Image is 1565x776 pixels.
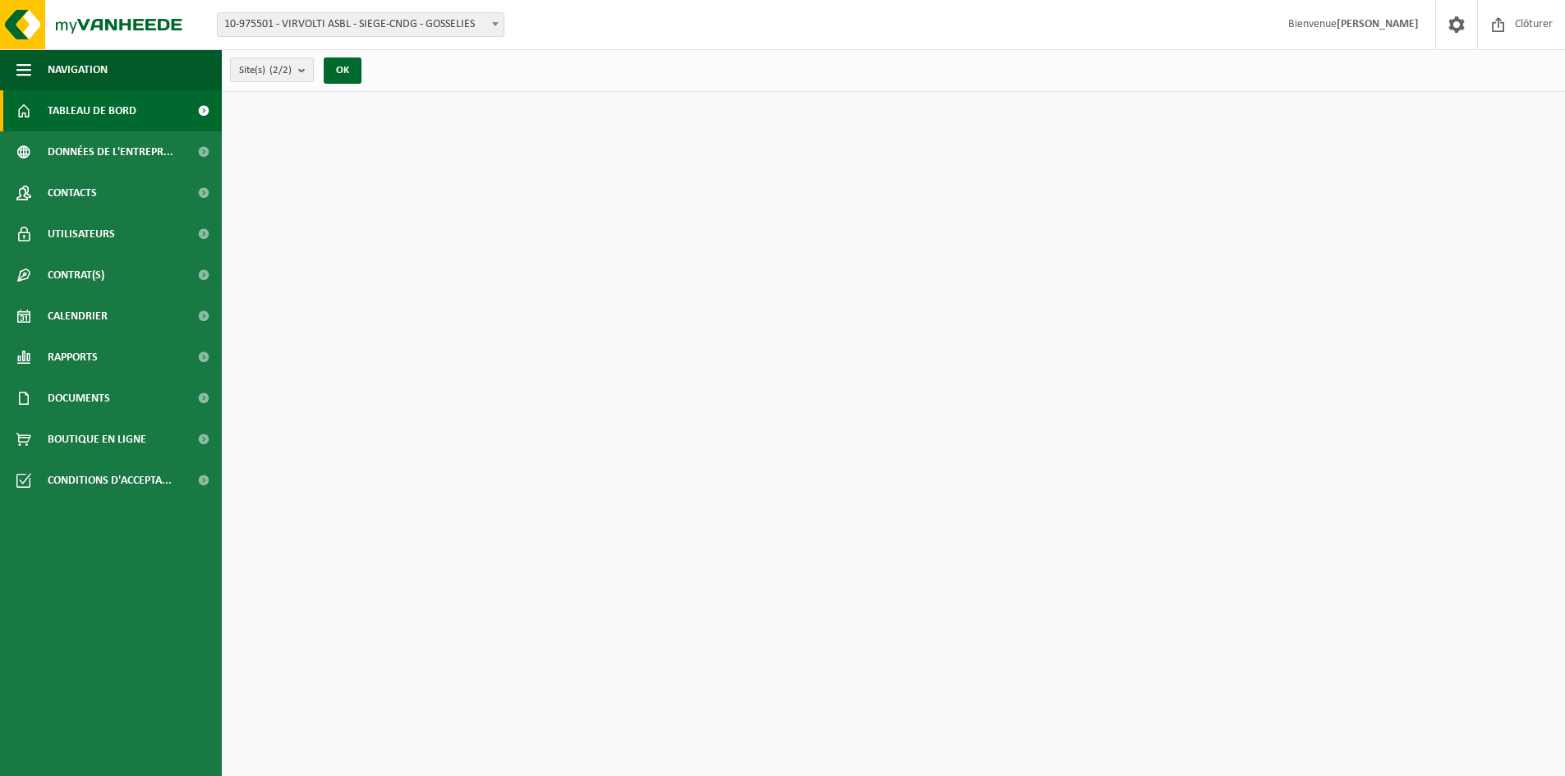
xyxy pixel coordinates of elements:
[48,214,115,255] span: Utilisateurs
[48,460,172,501] span: Conditions d'accepta...
[217,12,504,37] span: 10-975501 - VIRVOLTI ASBL - SIEGE-CNDG - GOSSELIES
[324,57,361,84] button: OK
[48,378,110,419] span: Documents
[48,131,173,172] span: Données de l'entrepr...
[48,337,98,378] span: Rapports
[48,90,136,131] span: Tableau de bord
[269,65,292,76] count: (2/2)
[48,255,104,296] span: Contrat(s)
[48,49,108,90] span: Navigation
[230,57,314,82] button: Site(s)(2/2)
[48,296,108,337] span: Calendrier
[1337,18,1419,30] strong: [PERSON_NAME]
[239,58,292,83] span: Site(s)
[48,172,97,214] span: Contacts
[48,419,146,460] span: Boutique en ligne
[218,13,504,36] span: 10-975501 - VIRVOLTI ASBL - SIEGE-CNDG - GOSSELIES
